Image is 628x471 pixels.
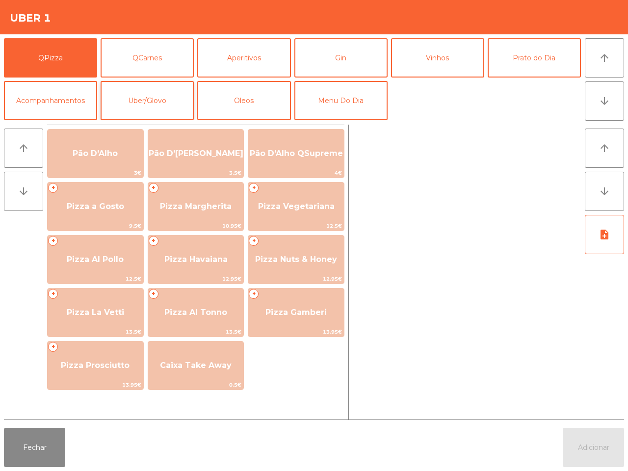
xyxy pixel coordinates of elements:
[148,327,244,337] span: 13.5€
[599,229,610,240] i: note_add
[4,428,65,467] button: Fechar
[67,308,124,317] span: Pizza La Vetti
[164,255,228,264] span: Pizza Havaiana
[48,274,143,284] span: 12.5€
[61,361,130,370] span: Pizza Prosciutto
[148,221,244,231] span: 10.95€
[250,149,343,158] span: Pão D'Alho QSupreme
[101,38,194,78] button: QCarnes
[585,81,624,121] button: arrow_downward
[67,202,124,211] span: Pizza a Gosto
[585,129,624,168] button: arrow_upward
[48,168,143,178] span: 3€
[585,172,624,211] button: arrow_downward
[48,183,58,193] span: +
[265,308,327,317] span: Pizza Gamberi
[488,38,581,78] button: Prato do Dia
[160,202,232,211] span: Pizza Margherita
[249,289,259,299] span: +
[73,149,118,158] span: Pão D'Alho
[18,142,29,154] i: arrow_upward
[48,236,58,246] span: +
[160,361,232,370] span: Caixa Take Away
[599,52,610,64] i: arrow_upward
[599,185,610,197] i: arrow_downward
[4,129,43,168] button: arrow_upward
[4,38,97,78] button: QPizza
[4,172,43,211] button: arrow_downward
[149,183,158,193] span: +
[249,236,259,246] span: +
[101,81,194,120] button: Uber/Glovo
[148,380,244,390] span: 0.5€
[599,95,610,107] i: arrow_downward
[248,168,344,178] span: 4€
[248,327,344,337] span: 13.95€
[149,149,243,158] span: Pão D'[PERSON_NAME]
[10,11,51,26] h4: Uber 1
[149,236,158,246] span: +
[48,289,58,299] span: +
[148,168,244,178] span: 3.5€
[18,185,29,197] i: arrow_downward
[48,221,143,231] span: 9.5€
[48,327,143,337] span: 13.5€
[48,342,58,352] span: +
[197,81,290,120] button: Oleos
[48,380,143,390] span: 13.95€
[249,183,259,193] span: +
[149,289,158,299] span: +
[585,215,624,254] button: note_add
[4,81,97,120] button: Acompanhamentos
[294,38,388,78] button: Gin
[391,38,484,78] button: Vinhos
[585,38,624,78] button: arrow_upward
[258,202,335,211] span: Pizza Vegetariana
[599,142,610,154] i: arrow_upward
[197,38,290,78] button: Aperitivos
[67,255,124,264] span: Pizza Al Pollo
[255,255,337,264] span: Pizza Nuts & Honey
[248,221,344,231] span: 12.5€
[294,81,388,120] button: Menu Do Dia
[164,308,227,317] span: Pizza Al Tonno
[248,274,344,284] span: 12.95€
[148,274,244,284] span: 12.95€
